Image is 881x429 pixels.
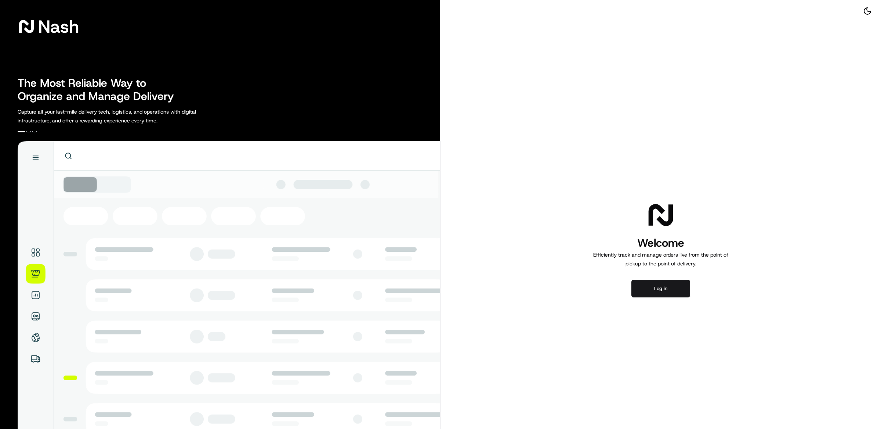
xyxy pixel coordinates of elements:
span: Nash [38,19,79,34]
p: Capture all your last-mile delivery tech, logistics, and operations with digital infrastructure, ... [18,107,229,125]
p: Efficiently track and manage orders live from the point of pickup to the point of delivery. [590,250,731,268]
button: Log in [631,280,690,297]
h2: The Most Reliable Way to Organize and Manage Delivery [18,76,182,103]
h1: Welcome [590,236,731,250]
